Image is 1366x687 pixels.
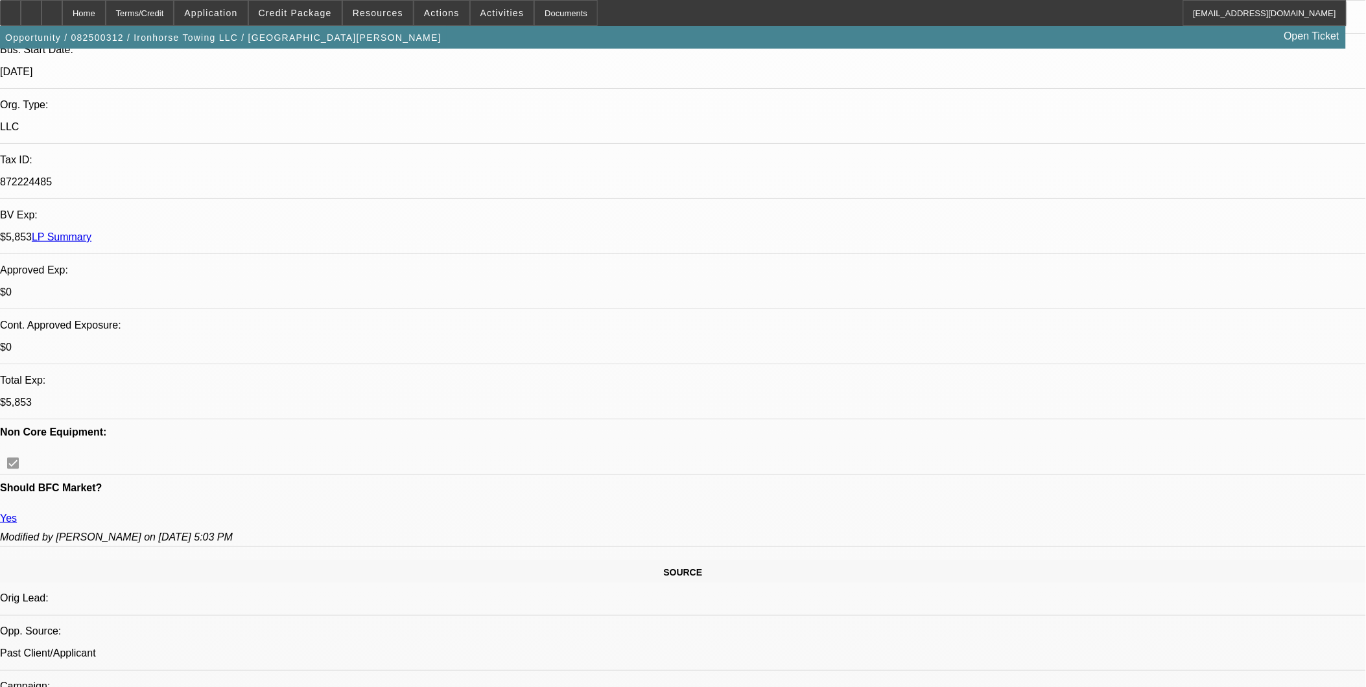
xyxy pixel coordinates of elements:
[5,32,442,43] span: Opportunity / 082500312 / Ironhorse Towing LLC / [GEOGRAPHIC_DATA][PERSON_NAME]
[353,8,403,18] span: Resources
[249,1,342,25] button: Credit Package
[480,8,524,18] span: Activities
[343,1,413,25] button: Resources
[32,231,91,242] a: LP Summary
[664,567,703,577] span: SOURCE
[174,1,247,25] button: Application
[184,8,237,18] span: Application
[1279,25,1345,47] a: Open Ticket
[259,8,332,18] span: Credit Package
[424,8,460,18] span: Actions
[471,1,534,25] button: Activities
[414,1,469,25] button: Actions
